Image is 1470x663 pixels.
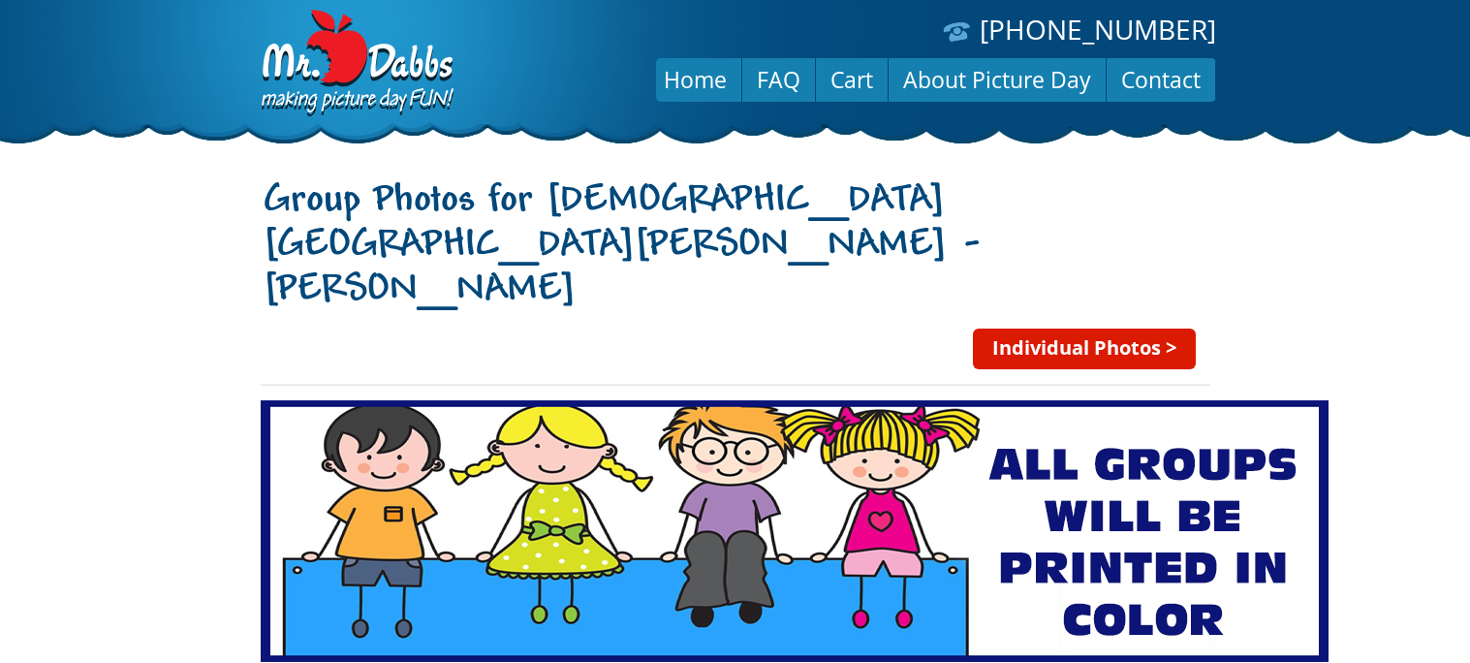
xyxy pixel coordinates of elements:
img: Dabbs Company [255,10,456,118]
a: Contact [1107,56,1215,103]
img: 1958.png [261,400,1329,662]
a: FAQ [742,56,815,103]
h1: Group Photos for [DEMOGRAPHIC_DATA][GEOGRAPHIC_DATA][PERSON_NAME] - [PERSON_NAME] [261,179,1210,314]
a: Individual Photos > [973,329,1196,369]
a: Home [649,56,741,103]
a: [PHONE_NUMBER] [980,11,1216,47]
a: Cart [816,56,888,103]
a: About Picture Day [889,56,1106,103]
